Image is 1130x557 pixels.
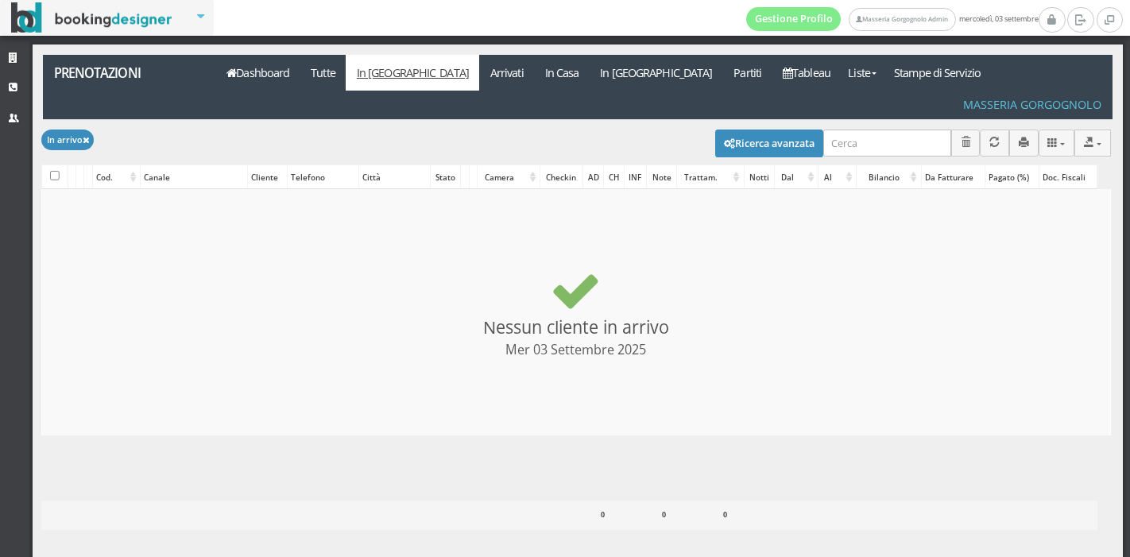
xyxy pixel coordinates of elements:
[985,166,1039,188] div: Pagato (%)
[884,55,992,91] a: Stampe di Servizio
[248,166,286,188] div: Cliente
[746,7,1039,31] span: mercoledì, 03 settembre
[662,509,666,520] b: 0
[723,55,772,91] a: Partiti
[359,166,430,188] div: Città
[93,166,141,188] div: Cod.
[604,166,623,188] div: CH
[818,166,856,188] div: Al
[48,194,1105,430] h3: Nessun cliente in arrivo
[1039,166,1096,188] div: Doc. Fiscali
[590,55,723,91] a: In [GEOGRAPHIC_DATA]
[601,509,605,520] b: 0
[41,130,94,149] button: In arrivo
[715,130,823,157] button: Ricerca avanzata
[677,166,744,188] div: Trattam.
[300,55,346,91] a: Tutte
[216,55,300,91] a: Dashboard
[478,166,540,188] div: Camera
[647,166,676,188] div: Note
[775,166,818,188] div: Dal
[963,98,1101,111] h4: Masseria Gorgognolo
[980,130,1009,156] button: Aggiorna
[849,8,955,31] a: Masseria Gorgognolo Admin
[346,55,479,91] a: In [GEOGRAPHIC_DATA]
[11,2,172,33] img: BookingDesigner.com
[745,166,775,188] div: Notti
[922,166,985,188] div: Da Fatturare
[43,55,207,91] a: Prenotazioni
[1074,130,1111,156] button: Export
[823,130,951,156] input: Cerca
[625,166,647,188] div: INF
[723,509,727,520] b: 0
[288,166,358,188] div: Telefono
[431,166,461,188] div: Stato
[141,166,247,188] div: Canale
[540,166,582,188] div: Checkin
[841,55,883,91] a: Liste
[857,166,920,188] div: Bilancio
[746,7,842,31] a: Gestione Profilo
[772,55,842,91] a: Tableau
[479,55,534,91] a: Arrivati
[583,166,603,188] div: AD
[505,341,646,358] small: Mer 03 Settembre 2025
[534,55,590,91] a: In Casa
